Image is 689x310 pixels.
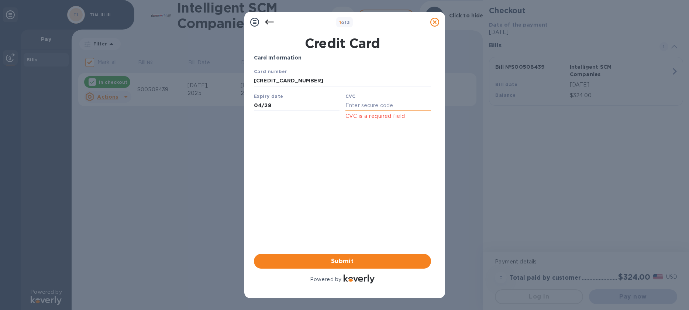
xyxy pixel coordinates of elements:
[254,68,431,121] iframe: Your browser does not support iframes
[344,275,375,283] img: Logo
[251,35,434,51] h1: Credit Card
[254,254,431,269] button: Submit
[310,276,341,283] p: Powered by
[339,20,350,25] b: of 3
[260,257,425,266] span: Submit
[254,55,302,61] b: Card Information
[339,20,341,25] span: 1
